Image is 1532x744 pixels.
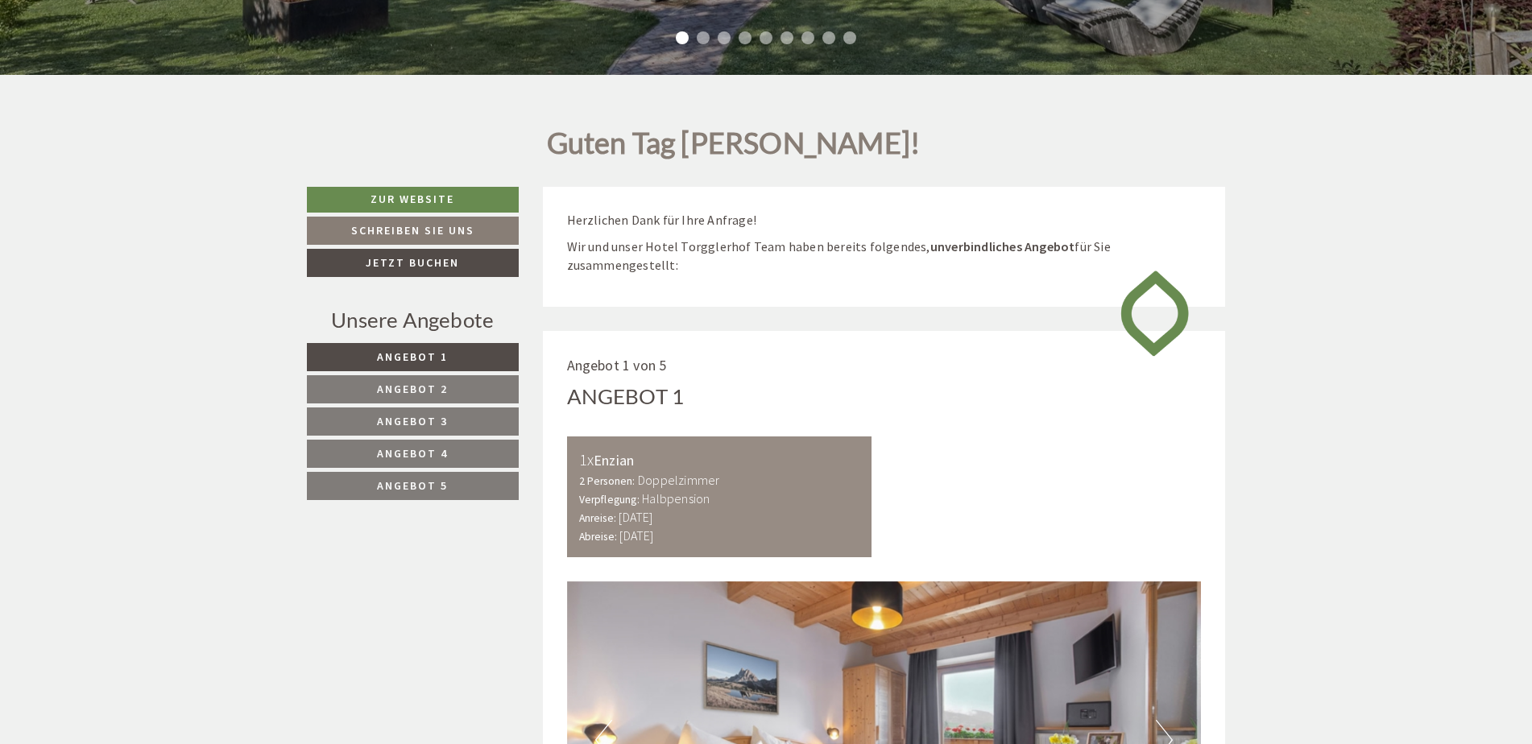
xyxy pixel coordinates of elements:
div: Enzian [579,448,860,472]
b: [DATE] [619,527,653,544]
button: Senden [538,424,635,453]
div: Guten Tag, wie können wir Ihnen helfen? [371,44,622,93]
small: Anreise: [579,511,617,525]
b: Doppelzimmer [638,472,719,488]
span: Angebot 1 von 5 [567,356,667,374]
h1: Guten Tag [PERSON_NAME]! [547,127,921,167]
span: Angebot 3 [377,414,448,428]
b: Halbpension [642,490,710,506]
div: Sie [379,48,610,60]
small: Abreise: [579,530,618,544]
b: 1x [579,449,594,469]
img: image [1108,256,1201,370]
small: Verpflegung: [579,493,640,506]
span: Angebot 4 [377,446,448,461]
a: Schreiben Sie uns [307,217,519,245]
small: 16:03 [379,79,610,90]
p: Wir und unser Hotel Torgglerhof Team haben bereits folgendes, für Sie zusammengestellt: [567,238,1202,275]
div: Angebot 1 [567,382,685,411]
div: [DATE] [288,13,346,40]
strong: unverbindliches Angebot [930,238,1075,254]
span: Angebot 1 [377,349,448,364]
span: Angebot 2 [377,382,448,396]
small: 2 Personen: [579,474,636,488]
a: Zur Website [307,187,519,213]
p: Herzlichen Dank für Ihre Anfrage! [567,211,1202,229]
a: Jetzt buchen [307,249,519,277]
b: [DATE] [619,509,652,525]
span: Angebot 5 [377,478,448,493]
div: Unsere Angebote [307,305,519,335]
